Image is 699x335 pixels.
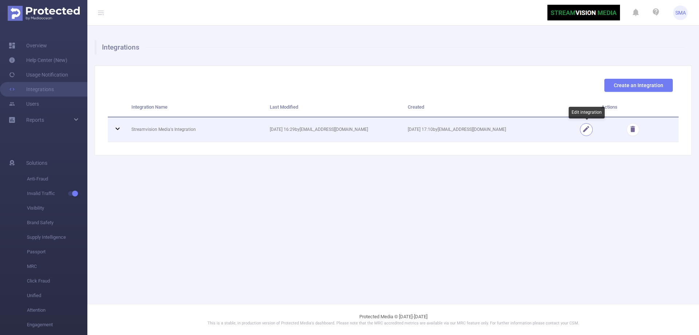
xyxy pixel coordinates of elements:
[9,53,67,67] a: Help Center (New)
[9,67,68,82] a: Usage Notification
[87,304,699,335] footer: Protected Media © [DATE]-[DATE]
[95,40,686,55] h1: Integrations
[27,318,87,332] span: Engagement
[27,259,87,274] span: MRC
[106,320,681,327] p: This is a stable, in production version of Protected Media's dashboard. Please note that the MRC ...
[270,104,298,110] span: Last Modified
[27,288,87,303] span: Unified
[26,156,47,170] span: Solutions
[27,303,87,318] span: Attention
[408,127,506,132] span: [DATE] 17:10 by [EMAIL_ADDRESS][DOMAIN_NAME]
[9,97,39,111] a: Users
[26,117,44,123] span: Reports
[675,5,686,20] span: SMA
[27,186,87,201] span: Invalid Traffic
[604,79,673,92] button: Create an Integration
[8,6,80,21] img: Protected Media
[26,113,44,127] a: Reports
[270,127,368,132] span: [DATE] 16:29 by [EMAIL_ADDRESS][DOMAIN_NAME]
[27,215,87,230] span: Brand Safety
[408,104,424,110] span: Created
[9,82,54,97] a: Integrations
[131,104,167,110] span: Integration Name
[27,172,87,186] span: Anti-Fraud
[27,274,87,288] span: Click Fraud
[569,107,605,118] div: Edit integration
[27,201,87,215] span: Visibility
[126,117,264,142] td: Streamvision Media's Integration
[27,230,87,245] span: Supply Intelligence
[9,38,47,53] a: Overview
[27,245,87,259] span: Passport
[601,104,617,110] span: Actions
